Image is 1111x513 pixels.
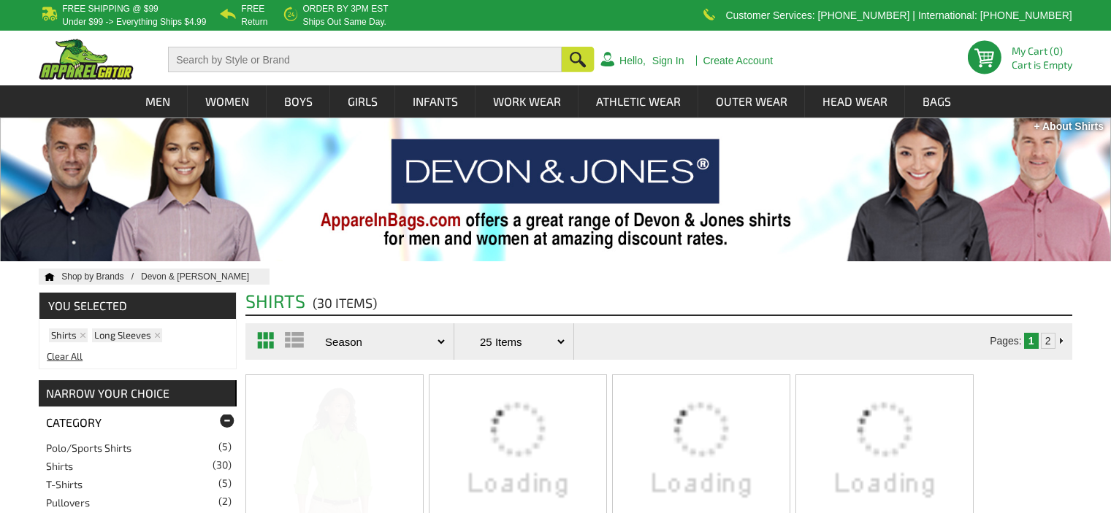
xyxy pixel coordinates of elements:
[129,85,187,117] a: Men
[652,55,684,66] a: Sign In
[302,4,388,14] b: Order by 3PM EST
[213,460,232,470] span: (30)
[47,350,83,362] a: Clear All
[218,496,232,506] span: (2)
[62,18,206,26] p: under $99 -> everything ships $4.99
[302,18,388,26] p: ships out same day.
[62,4,159,14] b: Free Shipping @ $99
[1045,335,1051,347] a: 2
[476,85,578,117] a: Work Wear
[39,293,236,319] span: YOU SELECTED
[267,85,329,117] a: Boys
[46,441,131,454] a: Polo/Sports Shirts(5)
[218,441,232,452] span: (5)
[313,295,377,315] span: (30 items)
[61,271,141,282] a: Shop by Brands
[906,85,968,117] a: Bags
[241,4,264,14] b: Free
[579,85,698,117] a: Athletic Wear
[619,55,646,66] a: Hello,
[1024,333,1039,349] td: 1
[46,460,73,472] a: Shirts(30)
[39,272,55,281] a: Home
[168,47,562,72] input: Search by Style or Brand
[241,18,267,26] p: Return
[1060,338,1063,344] img: Next Page
[39,39,134,80] img: ApparelGator
[1034,119,1104,134] div: + About Shirts
[1012,46,1066,56] li: My Cart (0)
[245,292,1072,315] h2: Shirts
[699,85,804,117] a: Outer Wear
[188,85,266,117] a: Women
[218,478,232,488] span: (5)
[46,496,90,509] a: Pullovers(2)
[396,85,475,117] a: Infants
[703,55,773,66] a: Create Account
[51,331,85,340] a: Shirts
[1012,60,1072,70] span: Cart is Empty
[806,85,904,117] a: Head Wear
[725,11,1072,20] p: Customer Services: [PHONE_NUMBER] | International: [PHONE_NUMBER]
[39,406,235,438] div: Category
[141,271,264,282] a: Shop Devon & Jones
[46,478,83,490] a: T-Shirts(5)
[990,333,1022,349] td: Pages:
[39,380,237,406] div: NARROW YOUR CHOICE
[331,85,394,117] a: Girls
[94,331,160,340] a: Long Sleeves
